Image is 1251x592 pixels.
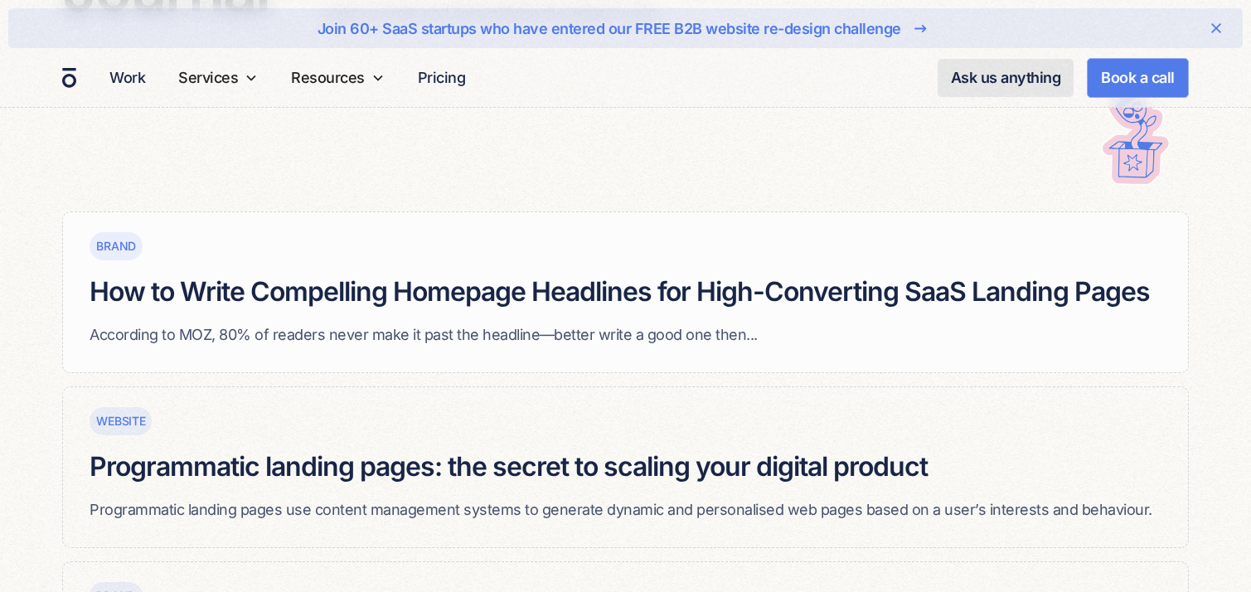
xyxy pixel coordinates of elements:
[90,449,1152,486] h5: Programmatic landing pages: the secret to scaling your digital product
[90,498,1152,521] p: Programmatic landing pages use content management systems to generate dynamic and personalised we...
[318,17,901,40] div: Join 60+ SaaS startups who have entered our FREE B2B website re-design challenge
[90,323,1150,346] p: According to MOZ, 80% of readers never make it past the headline––better write a good one then...
[96,237,136,255] div: Brand
[291,66,365,89] div: Resources
[178,66,238,89] div: Services
[938,59,1074,97] a: Ask us anything
[1087,58,1189,98] a: Book a call
[62,386,1188,548] a: WebsiteProgrammatic landing pages: the secret to scaling your digital productProgrammatic landing...
[96,412,145,429] div: Website
[411,61,473,94] a: Pricing
[62,67,76,89] a: home
[284,48,391,107] div: Resources
[90,274,1150,311] h5: How to Write Compelling Homepage Headlines for High-Converting SaaS Landing Pages
[172,48,264,107] div: Services
[103,61,152,94] a: Work
[62,211,1188,373] a: BrandHow to Write Compelling Homepage Headlines for High-Converting SaaS Landing PagesAccording t...
[61,15,1190,41] a: Join 60+ SaaS startups who have entered our FREE B2B website re-design challenge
